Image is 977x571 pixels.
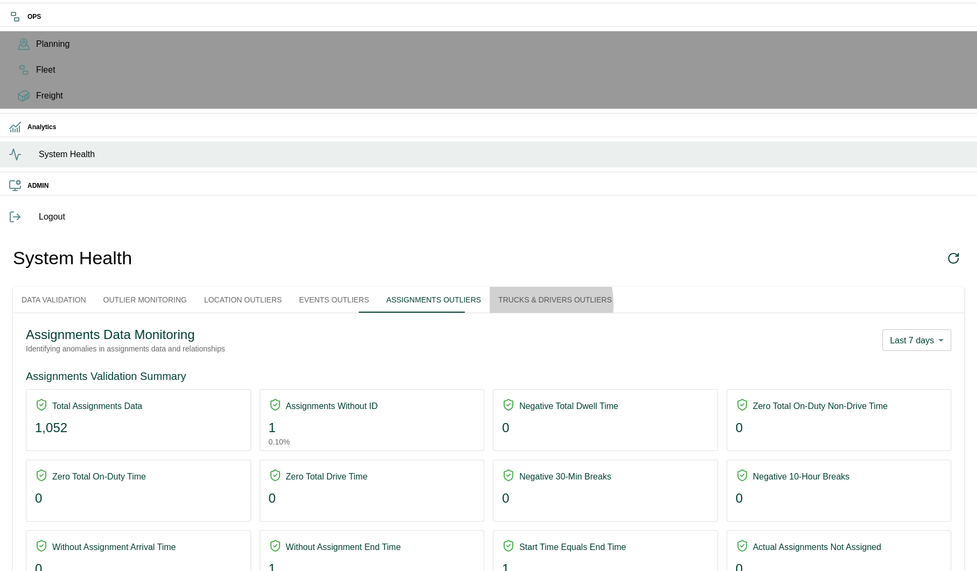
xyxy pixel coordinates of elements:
span: Logout [39,210,968,223]
span: System Health [39,148,968,161]
h6: Zero Total Drive Time [286,469,368,484]
div: 0 [35,490,242,507]
button: Data Validation [13,287,95,313]
p: Identifying anomalies in assignments data and relationships [26,343,225,354]
div: 0 [502,419,709,436]
h1: System Health [13,247,132,270]
button: Location Outliers [196,287,290,313]
div: 0 [736,490,943,507]
span: Fleet [36,64,968,76]
h6: Assignments Validation Summary [26,368,186,385]
button: Trucks & Drivers Outliers [490,287,620,313]
h6: Assignments Without ID [286,399,378,414]
h6: Zero Total On-Duty Time [52,469,146,484]
h6: Negative Total Dwell Time [519,399,618,414]
h6: Zero Total On-Duty Non-Drive Time [753,399,888,414]
h6: Analytics [27,122,968,132]
button: Outlier Monitoring [95,287,196,313]
h6: ADMIN [27,181,968,191]
div: 1 [269,419,476,436]
div: dashboard tabs [13,287,964,313]
div: 1,052 [35,419,242,436]
div: 0 [502,490,709,507]
h5: Assignments Data Monitoring [26,326,225,343]
h6: Negative 30-Min Breaks [519,469,611,484]
h6: Without Assignment Arrival Time [52,540,176,555]
p: 0.10% [269,436,476,447]
div: Last 7 days [882,329,951,351]
div: 0 [736,419,943,436]
button: Refresh data [943,248,964,269]
span: Freight [36,89,968,102]
h6: OPS [27,12,968,22]
h6: Actual Assignments Not Assigned [753,540,881,555]
h6: Without Assignment End Time [286,540,401,555]
button: Events Outliers [290,287,378,313]
h6: Total Assignments Data [52,399,142,414]
button: Assignments Outliers [378,287,490,313]
h6: Start Time Equals End Time [519,540,626,555]
span: Planning [36,38,968,51]
h6: Negative 10-Hour Breaks [753,469,850,484]
div: 0 [269,490,476,507]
